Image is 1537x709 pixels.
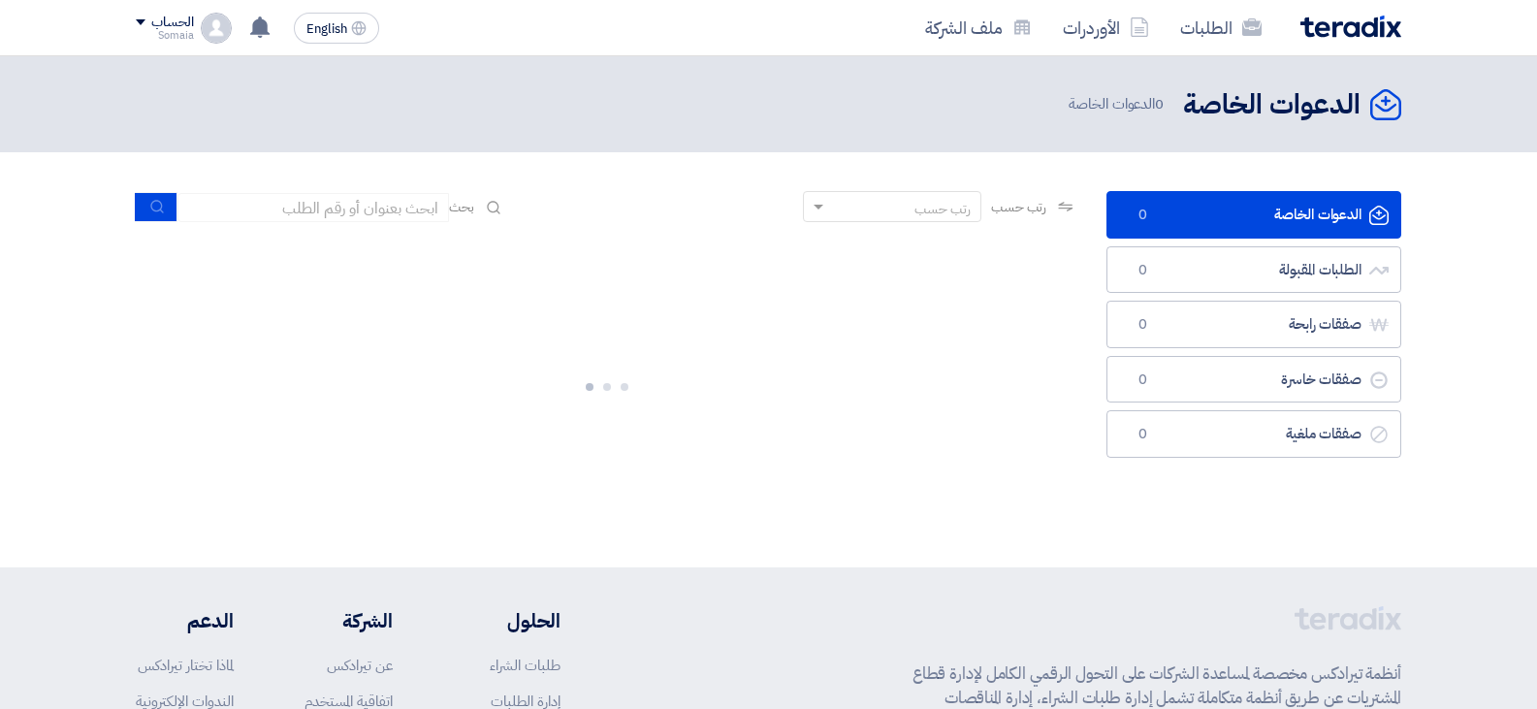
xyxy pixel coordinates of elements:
[1069,93,1168,115] span: الدعوات الخاصة
[1106,246,1401,294] a: الطلبات المقبولة0
[1131,425,1154,444] span: 0
[910,5,1047,50] a: ملف الشركة
[1106,191,1401,239] a: الدعوات الخاصة0
[177,193,449,222] input: ابحث بعنوان أو رقم الطلب
[1106,356,1401,403] a: صفقات خاسرة0
[1165,5,1277,50] a: الطلبات
[201,13,232,44] img: profile_test.png
[138,655,234,676] a: لماذا تختار تيرادكس
[327,655,393,676] a: عن تيرادكس
[1155,93,1164,114] span: 0
[914,199,971,219] div: رتب حسب
[490,655,560,676] a: طلبات الشراء
[1300,16,1401,38] img: Teradix logo
[1131,315,1154,335] span: 0
[449,197,474,217] span: بحث
[451,606,560,635] li: الحلول
[1131,261,1154,280] span: 0
[1106,410,1401,458] a: صفقات ملغية0
[991,197,1046,217] span: رتب حسب
[1106,301,1401,348] a: صفقات رابحة0
[294,13,379,44] button: English
[1131,206,1154,225] span: 0
[136,30,193,41] div: Somaia
[151,15,193,31] div: الحساب
[306,22,347,36] span: English
[1047,5,1165,50] a: الأوردرات
[1183,86,1361,124] h2: الدعوات الخاصة
[292,606,393,635] li: الشركة
[1131,371,1154,390] span: 0
[136,606,234,635] li: الدعم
